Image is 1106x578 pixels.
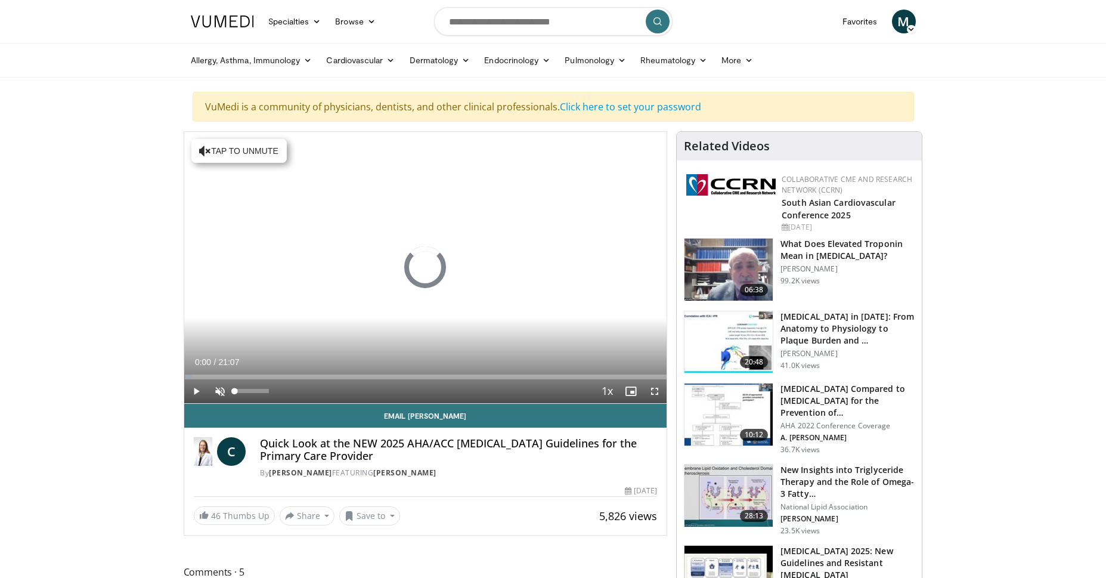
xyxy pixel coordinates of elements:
[780,421,915,431] p: AHA 2022 Conference Coverage
[686,174,776,196] img: a04ee3ba-8487-4636-b0fb-5e8d268f3737.png.150x105_q85_autocrop_double_scale_upscale_version-0.2.png
[780,445,820,455] p: 36.7K views
[619,379,643,403] button: Enable picture-in-picture mode
[740,356,769,368] span: 20:48
[339,506,400,526] button: Save to
[194,437,213,466] img: Dr. Catherine P. Benziger
[477,48,557,72] a: Endocrinology
[684,311,773,373] img: 823da73b-7a00-425d-bb7f-45c8b03b10c3.150x105_q85_crop-smart_upscale.jpg
[214,357,216,367] span: /
[633,48,714,72] a: Rheumatology
[261,10,329,33] a: Specialties
[560,100,701,113] a: Click here to set your password
[217,437,246,466] a: C
[780,311,915,347] h3: [MEDICAL_DATA] in [DATE]: From Anatomy to Physiology to Plaque Burden and …
[780,349,915,358] p: [PERSON_NAME]
[684,139,770,153] h4: Related Videos
[235,389,269,393] div: Volume Level
[595,379,619,403] button: Playback Rate
[191,139,287,163] button: Tap to unmute
[319,48,402,72] a: Cardiovascular
[193,92,914,122] div: VuMedi is a community of physicians, dentists, and other clinical professionals.
[684,465,773,527] img: 45ea033d-f728-4586-a1ce-38957b05c09e.150x105_q85_crop-smart_upscale.jpg
[643,379,667,403] button: Fullscreen
[625,486,657,496] div: [DATE]
[191,16,254,27] img: VuMedi Logo
[780,361,820,370] p: 41.0K views
[780,276,820,286] p: 99.2K views
[218,357,239,367] span: 21:07
[260,468,657,478] div: By FEATURING
[402,48,478,72] a: Dermatology
[780,264,915,274] p: [PERSON_NAME]
[684,239,773,301] img: 98daf78a-1d22-4ebe-927e-10afe95ffd94.150x105_q85_crop-smart_upscale.jpg
[184,132,667,404] video-js: Video Player
[328,10,383,33] a: Browse
[684,383,915,455] a: 10:12 [MEDICAL_DATA] Compared to [MEDICAL_DATA] for the Prevention of… AHA 2022 Conference Covera...
[780,526,820,536] p: 23.5K views
[269,468,332,478] a: [PERSON_NAME]
[714,48,760,72] a: More
[434,7,673,36] input: Search topics, interventions
[782,197,896,221] a: South Asian Cardiovascular Conference 2025
[195,357,211,367] span: 0:00
[208,379,232,403] button: Unmute
[557,48,633,72] a: Pulmonology
[740,510,769,522] span: 28:13
[780,383,915,419] h3: [MEDICAL_DATA] Compared to [MEDICAL_DATA] for the Prevention of…
[684,464,915,536] a: 28:13 New Insights into Triglyceride Therapy and the Role of Omega-3 Fatty… National Lipid Associ...
[194,506,275,525] a: 46 Thumbs Up
[599,509,657,523] span: 5,826 views
[684,238,915,301] a: 06:38 What Does Elevated Troponin Mean in [MEDICAL_DATA]? [PERSON_NAME] 99.2K views
[280,506,335,526] button: Share
[780,433,915,443] p: A. [PERSON_NAME]
[782,222,912,233] div: [DATE]
[780,502,915,512] p: National Lipid Association
[892,10,916,33] a: M
[184,375,667,379] div: Progress Bar
[740,429,769,441] span: 10:12
[211,510,221,521] span: 46
[184,48,320,72] a: Allergy, Asthma, Immunology
[835,10,885,33] a: Favorites
[780,514,915,524] p: [PERSON_NAME]
[373,468,436,478] a: [PERSON_NAME]
[780,464,915,500] h3: New Insights into Triglyceride Therapy and the Role of Omega-3 Fatty…
[184,404,667,428] a: Email [PERSON_NAME]
[782,174,912,195] a: Collaborative CME and Research Network (CCRN)
[684,311,915,374] a: 20:48 [MEDICAL_DATA] in [DATE]: From Anatomy to Physiology to Plaque Burden and … [PERSON_NAME] 4...
[740,284,769,296] span: 06:38
[780,238,915,262] h3: What Does Elevated Troponin Mean in [MEDICAL_DATA]?
[684,384,773,446] img: 7c0f9b53-1609-4588-8498-7cac8464d722.150x105_q85_crop-smart_upscale.jpg
[184,379,208,403] button: Play
[260,437,657,463] h4: Quick Look at the NEW 2025 AHA/ACC [MEDICAL_DATA] Guidelines for the Primary Care Provider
